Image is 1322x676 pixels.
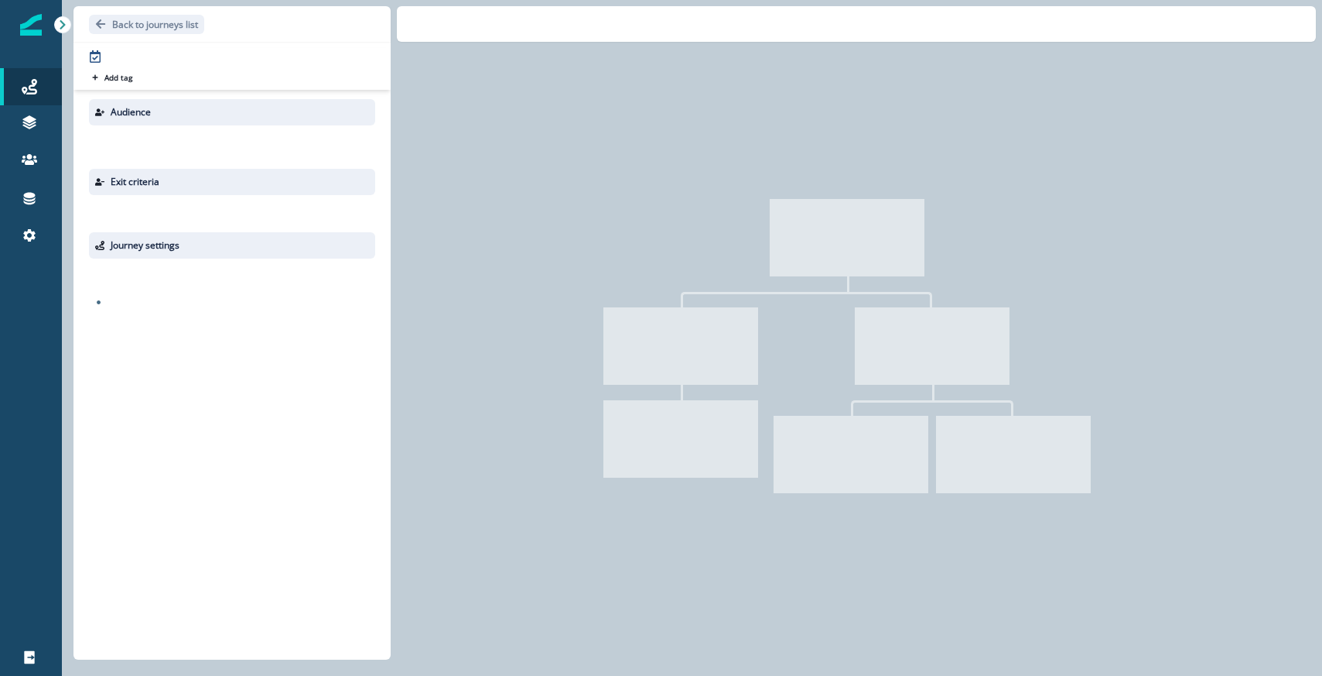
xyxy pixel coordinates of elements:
p: Back to journeys list [112,18,198,31]
button: Go back [89,15,204,34]
button: Add tag [89,71,135,84]
p: Journey settings [111,238,179,252]
p: Add tag [104,73,132,82]
p: Exit criteria [111,175,159,189]
img: Inflection [20,14,42,36]
p: Audience [111,105,151,119]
